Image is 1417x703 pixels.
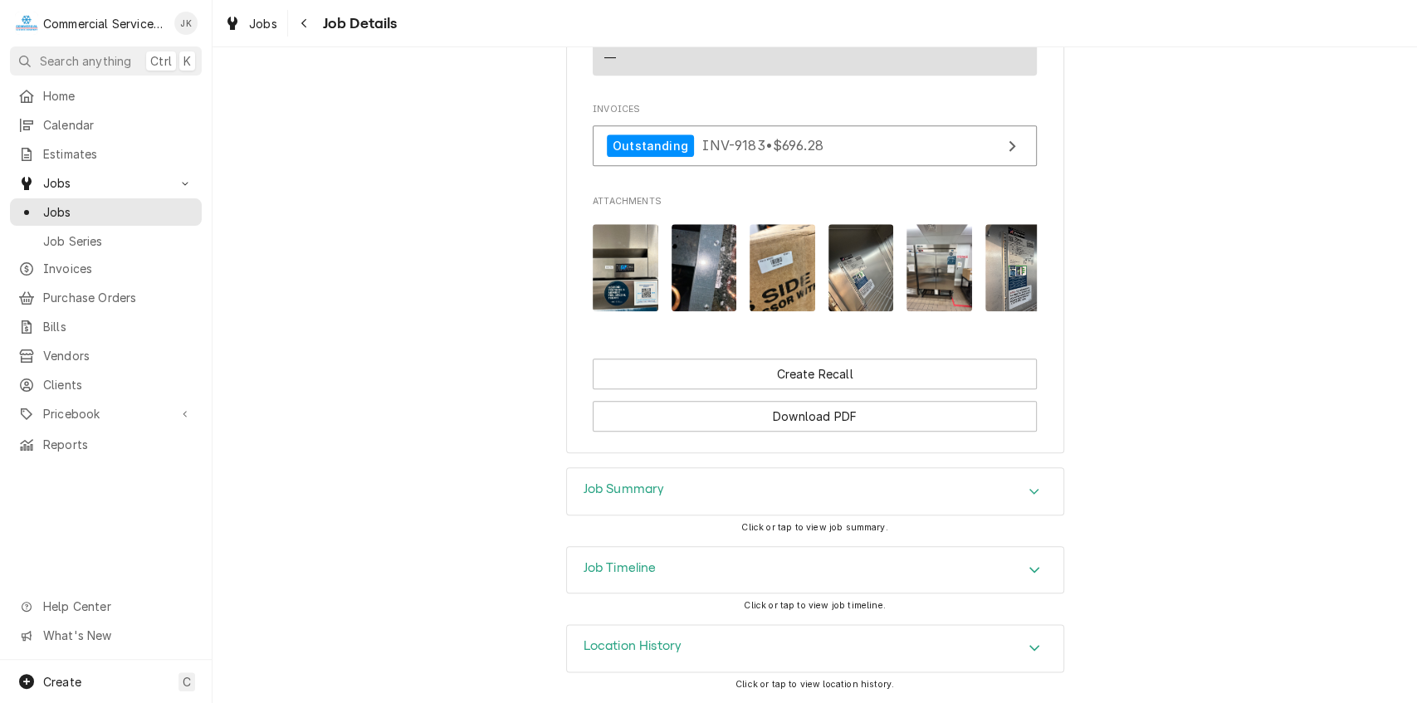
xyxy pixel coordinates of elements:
[43,15,165,32] div: Commercial Service Co.
[10,593,202,620] a: Go to Help Center
[567,468,1063,515] button: Accordion Details Expand Trigger
[593,401,1037,432] button: Download PDF
[10,342,202,369] a: Vendors
[985,224,1051,311] img: 9OSXWS2O2cmladZMXyAr
[43,145,193,163] span: Estimates
[10,255,202,282] a: Invoices
[584,560,657,576] h3: Job Timeline
[43,87,193,105] span: Home
[318,12,398,35] span: Job Details
[741,522,887,533] span: Click or tap to view job summary.
[217,10,284,37] a: Jobs
[43,436,193,453] span: Reports
[43,232,193,250] span: Job Series
[567,625,1063,671] div: Accordion Header
[906,224,972,311] img: jvuNoAhHScGOI0oHV2uA
[15,12,38,35] div: C
[174,12,198,35] div: JK
[10,111,202,139] a: Calendar
[593,224,658,311] img: zBjxEdmTSJeL1OR19Rzt
[735,679,894,690] span: Click or tap to view location history.
[10,227,202,255] a: Job Series
[174,12,198,35] div: John Key's Avatar
[43,174,169,192] span: Jobs
[10,371,202,398] a: Clients
[10,46,202,76] button: Search anythingCtrlK
[566,624,1064,672] div: Location History
[43,675,81,689] span: Create
[672,224,737,311] img: UMAA9H2sSxipjs4ad9ck
[584,481,665,497] h3: Job Summary
[593,359,1037,389] div: Button Group Row
[593,195,1037,325] div: Attachments
[744,600,885,611] span: Click or tap to view job timeline.
[593,389,1037,432] div: Button Group Row
[702,137,823,154] span: INV-9183 • $696.28
[150,52,172,70] span: Ctrl
[43,405,169,422] span: Pricebook
[567,547,1063,593] div: Accordion Header
[249,15,277,32] span: Jobs
[43,318,193,335] span: Bills
[183,673,191,691] span: C
[10,284,202,311] a: Purchase Orders
[567,547,1063,593] button: Accordion Details Expand Trigger
[593,195,1037,208] span: Attachments
[10,198,202,226] a: Jobs
[43,116,193,134] span: Calendar
[607,134,694,157] div: Outstanding
[566,467,1064,515] div: Job Summary
[750,224,815,311] img: hHf141DRTO2gmQBQLV8Q
[584,638,682,654] h3: Location History
[10,431,202,458] a: Reports
[10,313,202,340] a: Bills
[43,376,193,393] span: Clients
[593,125,1037,166] a: View Invoice
[183,52,191,70] span: K
[43,598,192,615] span: Help Center
[40,52,131,70] span: Search anything
[43,289,193,306] span: Purchase Orders
[828,224,894,311] img: oxf1nTEgSSSshiktc1Qa
[43,260,193,277] span: Invoices
[43,203,193,221] span: Jobs
[10,400,202,427] a: Go to Pricebook
[593,359,1037,389] button: Create Recall
[593,103,1037,116] span: Invoices
[43,627,192,644] span: What's New
[15,12,38,35] div: Commercial Service Co.'s Avatar
[567,468,1063,515] div: Accordion Header
[566,546,1064,594] div: Job Timeline
[10,169,202,197] a: Go to Jobs
[43,347,193,364] span: Vendors
[593,211,1037,325] span: Attachments
[10,82,202,110] a: Home
[10,622,202,649] a: Go to What's New
[567,625,1063,671] button: Accordion Details Expand Trigger
[10,140,202,168] a: Estimates
[593,359,1037,432] div: Button Group
[604,49,616,66] div: —
[593,103,1037,174] div: Invoices
[291,10,318,37] button: Navigate back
